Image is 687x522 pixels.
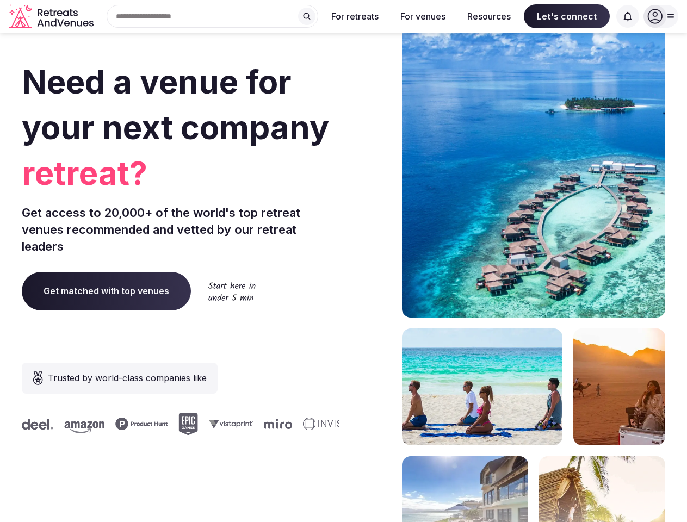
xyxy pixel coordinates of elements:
a: Visit the homepage [9,4,96,29]
button: For retreats [323,4,387,28]
span: retreat? [22,150,339,196]
img: Start here in under 5 min [208,282,256,301]
span: Trusted by world-class companies like [48,371,207,384]
button: Resources [459,4,519,28]
svg: Miro company logo [263,419,291,429]
p: Get access to 20,000+ of the world's top retreat venues recommended and vetted by our retreat lea... [22,204,339,254]
svg: Vistaprint company logo [208,419,252,428]
img: woman sitting in back of truck with camels [573,328,665,445]
button: For venues [392,4,454,28]
span: Let's connect [524,4,610,28]
svg: Deel company logo [21,419,52,430]
img: yoga on tropical beach [402,328,562,445]
svg: Invisible company logo [302,418,362,431]
svg: Retreats and Venues company logo [9,4,96,29]
svg: Epic Games company logo [177,413,197,435]
a: Get matched with top venues [22,272,191,310]
span: Need a venue for your next company [22,62,329,147]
